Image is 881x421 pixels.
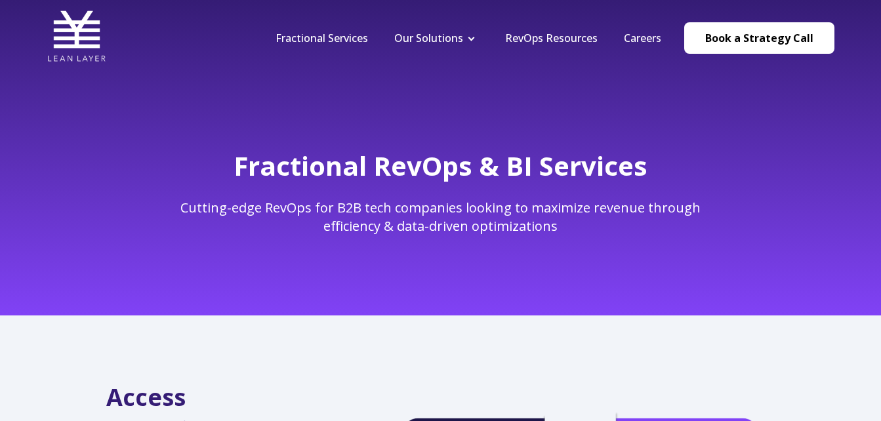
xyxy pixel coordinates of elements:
[684,22,834,54] a: Book a Strategy Call
[180,199,701,235] span: Cutting-edge RevOps for B2B tech companies looking to maximize revenue through efficiency & data-...
[276,31,368,45] a: Fractional Services
[505,31,598,45] a: RevOps Resources
[234,148,647,184] span: Fractional RevOps & BI Services
[262,31,674,45] div: Navigation Menu
[624,31,661,45] a: Careers
[47,7,106,66] img: Lean Layer Logo
[394,31,463,45] a: Our Solutions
